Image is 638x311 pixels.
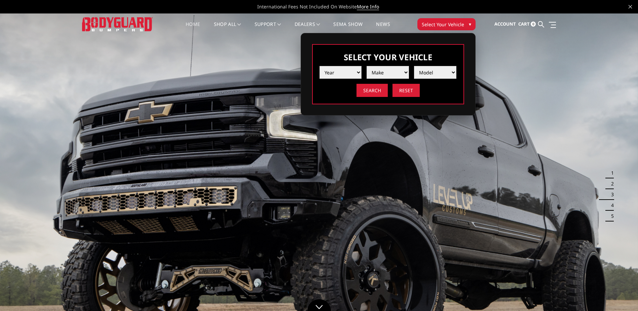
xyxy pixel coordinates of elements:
[607,178,614,189] button: 2 of 5
[295,22,320,35] a: Dealers
[417,18,476,30] button: Select Your Vehicle
[518,15,536,33] a: Cart 0
[186,22,200,35] a: Home
[307,299,331,311] a: Click to Down
[422,21,464,28] span: Select Your Vehicle
[356,84,388,97] input: Search
[607,211,614,221] button: 5 of 5
[607,200,614,211] button: 4 of 5
[255,22,281,35] a: Support
[376,22,390,35] a: News
[320,51,457,63] h3: Select Your Vehicle
[531,22,536,27] span: 0
[82,17,153,31] img: BODYGUARD BUMPERS
[607,168,614,178] button: 1 of 5
[367,66,409,79] select: Please select the value from list.
[518,21,530,27] span: Cart
[494,15,516,33] a: Account
[333,22,363,35] a: SEMA Show
[320,66,362,79] select: Please select the value from list.
[357,3,379,10] a: More Info
[494,21,516,27] span: Account
[469,21,471,28] span: ▾
[607,189,614,200] button: 3 of 5
[392,84,420,97] input: Reset
[214,22,241,35] a: shop all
